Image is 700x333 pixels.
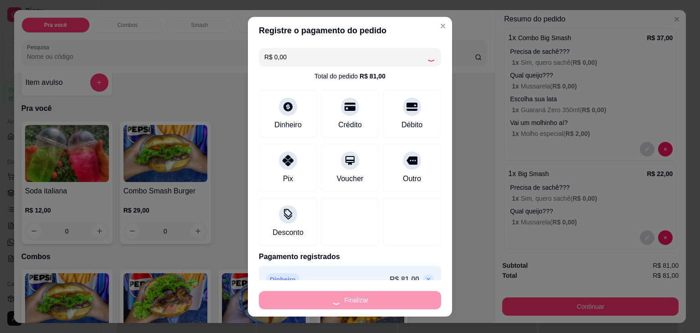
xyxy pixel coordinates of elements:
[264,48,427,66] input: Ex.: hambúrguer de cordeiro
[283,173,293,184] div: Pix
[401,120,422,130] div: Débito
[274,120,302,130] div: Dinheiro
[360,72,386,81] div: R$ 81,00
[273,227,304,238] div: Desconto
[436,19,450,33] button: Close
[390,274,419,285] p: R$ 81,00
[248,17,452,44] header: Registre o pagamento do pedido
[427,52,436,62] div: Loading
[266,273,299,286] p: Dinheiro
[259,251,441,262] p: Pagamento registrados
[337,173,364,184] div: Voucher
[403,173,421,184] div: Outro
[338,120,362,130] div: Crédito
[314,72,386,81] div: Total do pedido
